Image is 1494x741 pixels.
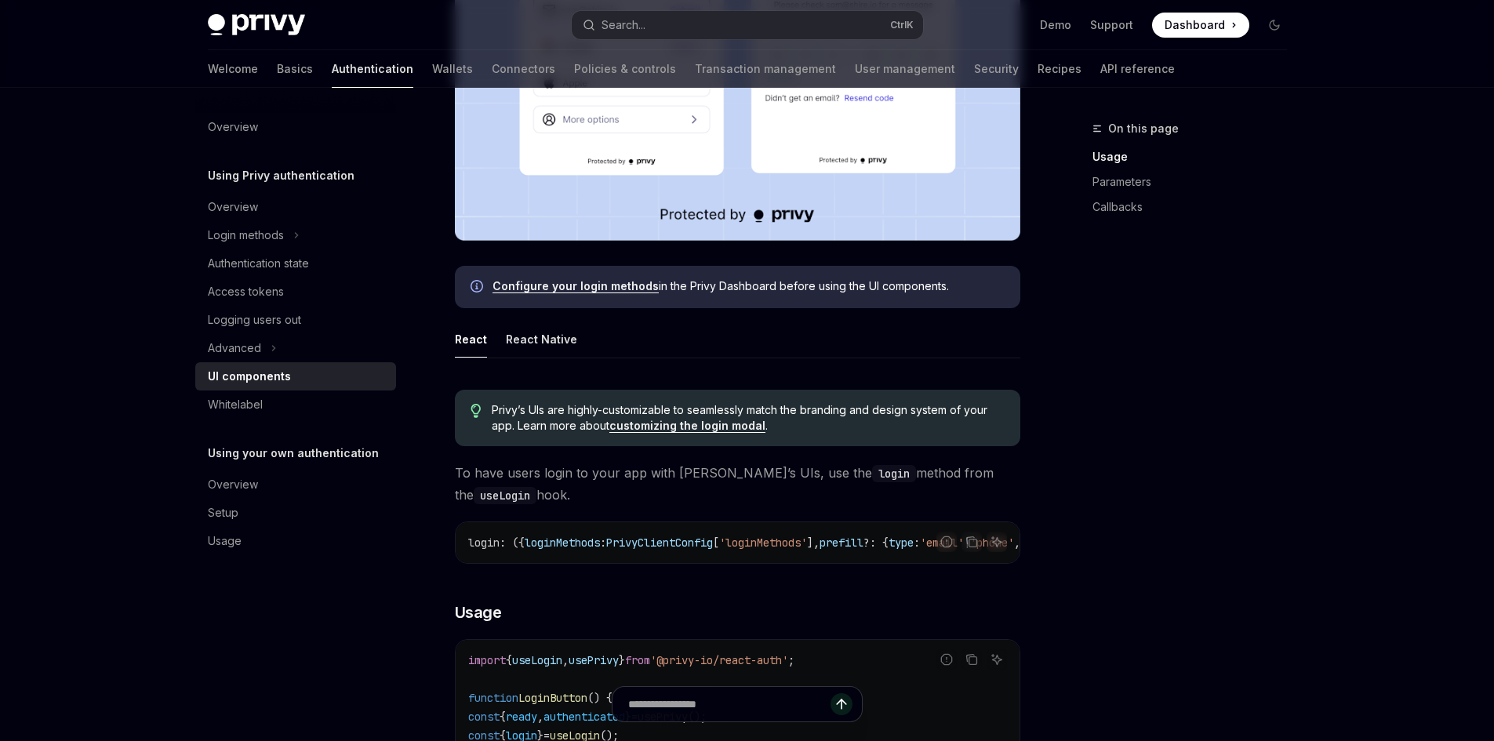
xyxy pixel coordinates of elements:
span: } [619,653,625,667]
a: customizing the login modal [609,419,765,433]
svg: Tip [471,404,482,418]
span: ; [788,653,794,667]
a: Setup [195,499,396,527]
span: ?: { [863,536,889,550]
a: Transaction management [695,50,836,88]
div: Authentication state [208,254,309,273]
span: { [506,653,512,667]
button: Toggle Advanced section [195,334,396,362]
svg: Info [471,280,486,296]
div: Setup [208,503,238,522]
span: , [1014,536,1020,550]
div: UI components [208,367,291,386]
span: 'email' [920,536,964,550]
div: Whitelabel [208,395,263,414]
div: Logging users out [208,311,301,329]
span: On this page [1108,119,1179,138]
a: Whitelabel [195,390,396,419]
div: Usage [208,532,242,550]
button: Toggle dark mode [1262,13,1287,38]
button: Open search [572,11,923,39]
span: 'loginMethods' [719,536,807,550]
h5: Using your own authentication [208,444,379,463]
span: prefill [820,536,863,550]
span: '@privy-io/react-auth' [650,653,788,667]
a: Welcome [208,50,258,88]
a: Authentication state [195,249,396,278]
h5: Using Privy authentication [208,166,354,185]
a: Basics [277,50,313,88]
span: useLogin [512,653,562,667]
span: usePrivy [569,653,619,667]
img: dark logo [208,14,305,36]
div: Access tokens [208,282,284,301]
div: Overview [208,198,258,216]
a: Policies & controls [574,50,676,88]
input: Ask a question... [628,687,831,721]
a: Dashboard [1152,13,1249,38]
a: User management [855,50,955,88]
a: Wallets [432,50,473,88]
button: Ask AI [987,532,1007,552]
span: ], [807,536,820,550]
span: login [468,536,500,550]
a: Authentication [332,50,413,88]
span: Ctrl K [890,19,914,31]
span: loginMethods [525,536,600,550]
button: Copy the contents from the code block [961,532,982,552]
span: : ({ [500,536,525,550]
a: Usage [1092,144,1300,169]
a: Logging users out [195,306,396,334]
span: : [914,536,920,550]
button: React Native [506,321,577,358]
span: PrivyClientConfig [606,536,713,550]
button: Toggle Login methods section [195,221,396,249]
a: Overview [195,470,396,499]
a: Overview [195,113,396,141]
div: Login methods [208,226,284,245]
span: Dashboard [1165,17,1225,33]
a: Demo [1040,17,1071,33]
a: Usage [195,527,396,555]
button: Copy the contents from the code block [961,649,982,670]
span: in the Privy Dashboard before using the UI components. [493,278,1005,294]
a: Configure your login methods [493,279,659,293]
button: Report incorrect code [936,532,957,552]
div: Advanced [208,339,261,358]
a: Connectors [492,50,555,88]
span: Usage [455,601,502,623]
span: [ [713,536,719,550]
span: from [625,653,650,667]
div: Search... [602,16,645,35]
button: Report incorrect code [936,649,957,670]
span: : [600,536,606,550]
button: React [455,321,487,358]
a: Access tokens [195,278,396,306]
span: import [468,653,506,667]
code: useLogin [474,487,536,504]
span: type [889,536,914,550]
span: , [562,653,569,667]
div: Overview [208,475,258,494]
a: Callbacks [1092,194,1300,220]
button: Send message [831,693,852,715]
div: Overview [208,118,258,136]
a: Parameters [1092,169,1300,194]
a: Security [974,50,1019,88]
code: login [872,465,916,482]
a: Overview [195,193,396,221]
a: UI components [195,362,396,390]
button: Ask AI [987,649,1007,670]
span: Privy’s UIs are highly-customizable to seamlessly match the branding and design system of your ap... [492,402,1004,434]
a: API reference [1100,50,1175,88]
span: To have users login to your app with [PERSON_NAME]’s UIs, use the method from the hook. [455,462,1020,506]
a: Recipes [1038,50,1081,88]
a: Support [1090,17,1133,33]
